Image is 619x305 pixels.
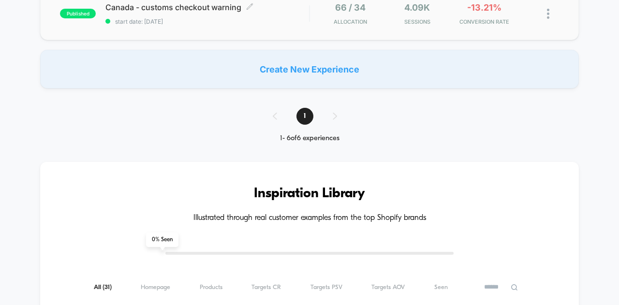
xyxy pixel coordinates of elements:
[296,108,313,125] span: 1
[547,9,549,19] img: close
[371,284,405,291] span: Targets AOV
[404,2,430,13] span: 4.09k
[146,232,178,247] span: 0 % Seen
[334,18,367,25] span: Allocation
[105,2,309,12] span: Canada - customs checkout warning
[69,214,550,223] h4: Illustrated through real customer examples from the top Shopify brands
[453,18,515,25] span: CONVERSION RATE
[103,284,112,290] span: ( 31 )
[94,284,112,291] span: All
[69,186,550,202] h3: Inspiration Library
[105,18,309,25] span: start date: [DATE]
[141,284,170,291] span: Homepage
[335,2,366,13] span: 66 / 34
[200,284,222,291] span: Products
[263,134,356,143] div: 1 - 6 of 6 experiences
[467,2,501,13] span: -13.21%
[251,284,281,291] span: Targets CR
[310,284,342,291] span: Targets PSV
[434,284,448,291] span: Seen
[40,50,579,88] div: Create New Experience
[386,18,448,25] span: Sessions
[60,9,96,18] span: published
